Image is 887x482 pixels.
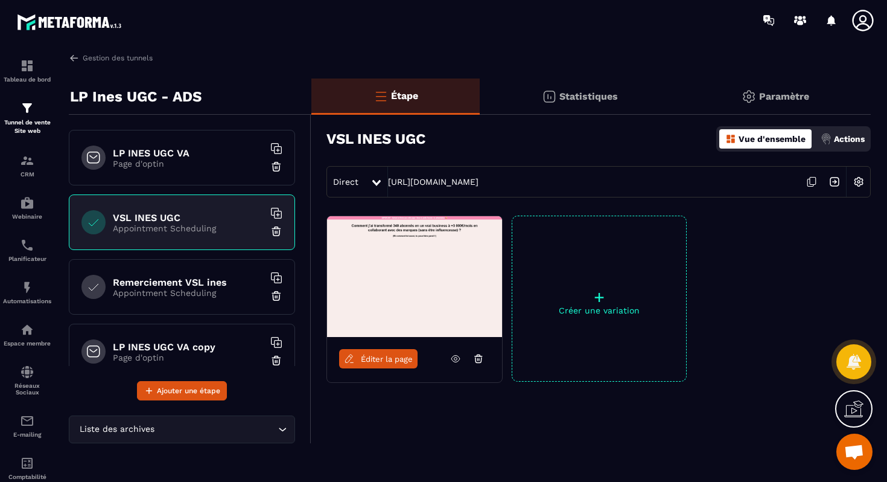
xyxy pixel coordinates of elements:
p: LP Ines UGC - ADS [70,85,202,109]
p: Page d'optin [113,353,264,362]
p: Tunnel de vente Site web [3,118,51,135]
img: trash [270,161,282,173]
img: scheduler [20,238,34,252]
a: automationsautomationsAutomatisations [3,271,51,313]
p: Automatisations [3,298,51,304]
a: formationformationCRM [3,144,51,187]
h3: VSL INES UGC [326,130,425,147]
span: Liste des archives [77,423,157,436]
img: trash [270,225,282,237]
div: Ouvrir le chat [836,434,873,470]
span: Direct [333,177,358,187]
p: CRM [3,171,51,178]
img: accountant [20,456,34,471]
img: social-network [20,365,34,379]
img: automations [20,196,34,210]
img: dashboard-orange.40269519.svg [725,133,736,144]
a: Éditer la page [339,349,418,368]
a: schedulerschedulerPlanificateur [3,229,51,271]
span: Éditer la page [361,355,413,364]
img: formation [20,153,34,168]
span: Ajouter une étape [157,385,220,397]
p: Tableau de bord [3,76,51,83]
input: Search for option [157,423,275,436]
p: + [512,289,686,306]
p: Réseaux Sociaux [3,382,51,396]
img: arrow-next.bcc2205e.svg [823,170,846,193]
p: Page d'optin [113,159,264,169]
a: formationformationTableau de bord [3,50,51,92]
p: E-mailing [3,431,51,438]
img: formation [20,59,34,73]
img: formation [20,101,34,115]
h6: Remerciement VSL ines [113,277,264,288]
p: Appointment Scheduling [113,223,264,233]
img: stats.20deebd0.svg [542,89,556,104]
p: Comptabilité [3,474,51,480]
p: Étape [391,90,418,101]
a: automationsautomationsEspace membre [3,313,51,356]
a: emailemailE-mailing [3,405,51,447]
h6: VSL INES UGC [113,212,264,223]
img: logo [17,11,126,33]
h6: LP INES UGC VA copy [113,341,264,353]
a: [URL][DOMAIN_NAME] [388,177,478,187]
p: Planificateur [3,255,51,262]
p: Créer une variation [512,306,686,315]
p: Statistiques [559,91,618,102]
p: Appointment Scheduling [113,288,264,298]
a: Gestion des tunnels [69,53,153,63]
p: Espace membre [3,340,51,347]
p: Webinaire [3,213,51,220]
a: formationformationTunnel de vente Site web [3,92,51,144]
img: actions.d6e523a2.png [821,133,831,144]
img: image [327,216,502,337]
img: setting-w.858f3a88.svg [847,170,870,193]
button: Ajouter une étape [137,381,227,400]
img: automations [20,323,34,337]
a: social-networksocial-networkRéseaux Sociaux [3,356,51,405]
img: trash [270,290,282,302]
p: Vue d'ensemble [739,134,806,144]
img: email [20,414,34,428]
img: arrow [69,53,80,63]
img: automations [20,280,34,295]
img: bars-o.4a397970.svg [374,89,388,103]
h6: LP INES UGC VA [113,147,264,159]
img: setting-gr.5f69749f.svg [742,89,756,104]
p: Paramètre [759,91,809,102]
p: Actions [834,134,865,144]
div: Search for option [69,416,295,443]
a: automationsautomationsWebinaire [3,187,51,229]
img: trash [270,355,282,367]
